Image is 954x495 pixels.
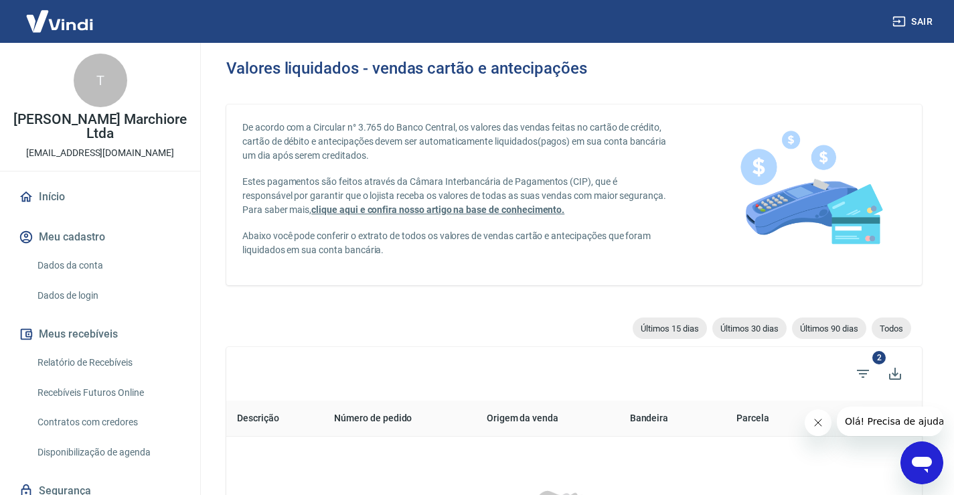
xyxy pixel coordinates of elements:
[794,401,922,437] th: Valor recebido
[16,1,103,42] img: Vindi
[323,401,476,437] th: Número de pedido
[837,407,943,436] iframe: Mensagem da empresa
[32,252,184,279] a: Dados da conta
[805,409,831,436] iframe: Fechar mensagem
[11,113,189,141] p: [PERSON_NAME] Marchiore Ltda
[879,358,911,390] button: Baixar listagem
[872,317,911,339] div: Todos
[32,282,184,309] a: Dados de login
[890,9,938,34] button: Sair
[311,204,564,215] a: clique aqui e confira nosso artigo na base de conhecimento.
[74,54,127,107] div: T
[633,317,707,339] div: Últimos 15 dias
[242,229,669,257] p: Abaixo você pode conferir o extrato de todos os valores de vendas cartão e antecipações que foram...
[712,324,787,334] span: Últimos 30 dias
[32,409,184,436] a: Contratos com credores
[32,349,184,376] a: Relatório de Recebíveis
[8,9,112,20] span: Olá! Precisa de ajuda?
[242,121,669,163] p: De acordo com a Circular n° 3.765 do Banco Central, os valores das vendas feitas no cartão de cré...
[16,320,184,349] button: Meus recebíveis
[619,401,712,437] th: Bandeira
[872,324,911,334] span: Todos
[16,182,184,212] a: Início
[226,401,323,437] th: Descrição
[226,59,587,78] h3: Valores liquidados - vendas cartão e antecipações
[792,317,866,339] div: Últimos 90 dias
[32,439,184,466] a: Disponibilização de agenda
[16,222,184,252] button: Meu cadastro
[633,324,707,334] span: Últimos 15 dias
[32,379,184,407] a: Recebíveis Futuros Online
[720,104,900,285] img: card-liquidations.916113cab14af1f97834.png
[847,358,879,390] span: Filtros
[792,324,866,334] span: Últimos 90 dias
[712,317,787,339] div: Últimos 30 dias
[476,401,619,437] th: Origem da venda
[872,351,886,364] span: 2
[900,441,943,484] iframe: Botão para abrir a janela de mensagens
[26,146,174,160] p: [EMAIL_ADDRESS][DOMAIN_NAME]
[242,175,669,217] p: Estes pagamentos são feitos através da Câmara Interbancária de Pagamentos (CIP), que é responsáve...
[711,401,794,437] th: Parcela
